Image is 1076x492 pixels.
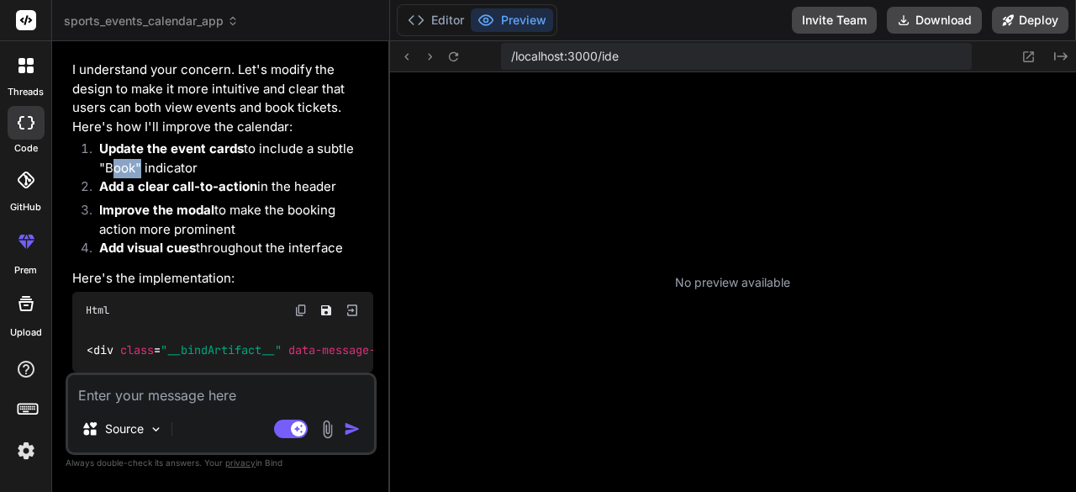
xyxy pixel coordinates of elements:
[72,61,373,136] p: I understand your concern. Let's modify the design to make it more intuitive and clear that users...
[344,421,361,437] img: icon
[675,274,790,291] p: No preview available
[12,436,40,465] img: settings
[314,299,338,322] button: Save file
[86,201,373,239] li: to make the booking action more prominent
[10,200,41,214] label: GitHub
[14,263,37,278] label: prem
[120,343,154,358] span: class
[992,7,1068,34] button: Deploy
[288,343,389,358] span: data-message-id
[72,269,373,288] p: Here's the implementation:
[99,202,214,218] strong: Improve the modal
[471,8,553,32] button: Preview
[318,420,337,439] img: attachment
[86,304,109,317] span: Html
[64,13,239,29] span: sports_events_calendar_app
[105,421,144,437] p: Source
[887,7,982,34] button: Download
[14,141,38,156] label: code
[86,177,373,201] li: in the header
[792,7,877,34] button: Invite Team
[66,455,377,471] p: Always double-check its answers. Your in Bind
[99,240,196,256] strong: Add visual cues
[99,178,257,194] strong: Add a clear call-to-action
[149,422,163,436] img: Pick Models
[87,343,463,358] span: < = = >
[86,140,373,177] li: to include a subtle "Book" indicator
[99,140,244,156] strong: Update the event cards
[401,8,471,32] button: Editor
[10,325,42,340] label: Upload
[93,343,113,358] span: div
[8,85,44,99] label: threads
[161,343,282,358] span: "__bindArtifact__"
[345,303,360,318] img: Open in Browser
[86,239,373,262] li: throughout the interface
[511,48,619,65] span: /localhost:3000/ide
[294,304,308,317] img: copy
[225,458,256,468] span: privacy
